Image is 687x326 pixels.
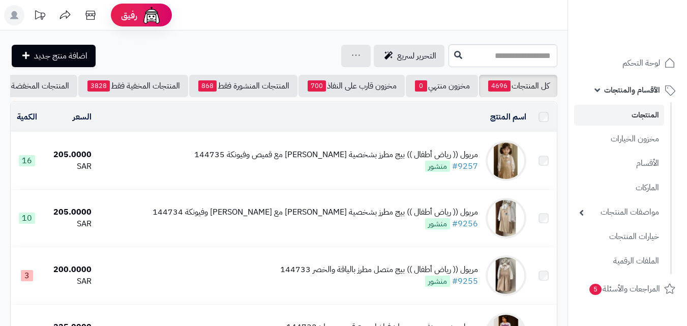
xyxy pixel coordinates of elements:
img: مريول (( رياض أطفال )) بيج مطرز بشخصية ستيتش مع قميص وفيونكة 144734 [486,198,526,239]
div: مريول (( رياض أطفال )) بيج مطرز بشخصية [PERSON_NAME] مع قميص وفيونكة 144735 [194,149,478,161]
img: مريول (( رياض أطفال )) بيج مطرز بشخصية سينامورول مع قميص وفيونكة 144735 [486,140,526,181]
a: #9257 [452,160,478,172]
img: مريول (( رياض أطفال )) بيج متصل مطرز بالياقة والخصر 144733 [486,255,526,296]
a: الكمية [17,111,37,123]
a: المنتجات المنشورة فقط868 [189,75,297,97]
a: خيارات المنتجات [574,226,664,248]
span: التحرير لسريع [397,50,436,62]
span: 868 [198,80,217,92]
a: #9255 [452,275,478,287]
a: الماركات [574,177,664,199]
div: 205.0000 [47,206,92,218]
span: منشور [425,276,450,287]
a: المنتجات المخفية فقط3828 [78,75,188,97]
img: ai-face.png [141,5,162,25]
a: الملفات الرقمية [574,250,664,272]
div: SAR [47,218,92,230]
a: المنتجات [574,105,664,126]
a: مخزون قارب على النفاذ700 [298,75,405,97]
div: مريول (( رياض أطفال )) بيج متصل مطرز بالياقة والخصر 144733 [280,264,478,276]
a: مواصفات المنتجات [574,201,664,223]
a: كل المنتجات4696 [479,75,557,97]
a: اضافة منتج جديد [12,45,96,67]
span: اضافة منتج جديد [34,50,87,62]
a: لوحة التحكم [574,51,681,75]
span: 0 [415,80,427,92]
span: 700 [308,80,326,92]
span: منشور [425,218,450,229]
div: 205.0000 [47,149,92,161]
span: 4696 [488,80,511,92]
a: الأقسام [574,153,664,174]
a: تحديثات المنصة [27,5,52,28]
div: SAR [47,161,92,172]
a: مخزون منتهي0 [406,75,478,97]
div: 200.0000 [47,264,92,276]
div: SAR [47,276,92,287]
span: 3 [21,270,33,281]
span: 10 [19,213,35,224]
a: اسم المنتج [490,111,526,123]
a: مخزون الخيارات [574,128,664,150]
a: المراجعات والأسئلة5 [574,277,681,301]
span: رفيق [121,9,137,21]
a: التحرير لسريع [374,45,444,67]
span: لوحة التحكم [622,56,660,70]
span: منشور [425,161,450,172]
span: 5 [589,284,602,295]
a: #9256 [452,218,478,230]
span: الأقسام والمنتجات [604,83,660,97]
img: logo-2.png [618,27,677,49]
span: 16 [19,155,35,166]
span: 3828 [87,80,110,92]
span: المراجعات والأسئلة [588,282,660,296]
div: مريول (( رياض أطفال )) بيج مطرز بشخصية [PERSON_NAME] مع [PERSON_NAME] وفيونكة 144734 [153,206,478,218]
a: السعر [73,111,92,123]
